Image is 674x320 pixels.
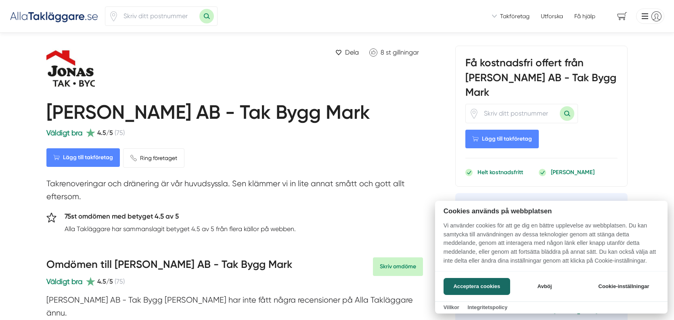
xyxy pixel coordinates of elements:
button: Avböj [513,278,577,295]
a: Integritetspolicy [467,304,507,310]
a: Villkor [444,304,459,310]
button: Acceptera cookies [444,278,510,295]
p: Vi använder cookies för att ge dig en bättre upplevelse av webbplatsen. Du kan samtycka till anvä... [435,221,668,271]
h2: Cookies används på webbplatsen [435,207,668,215]
button: Cookie-inställningar [588,278,659,295]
